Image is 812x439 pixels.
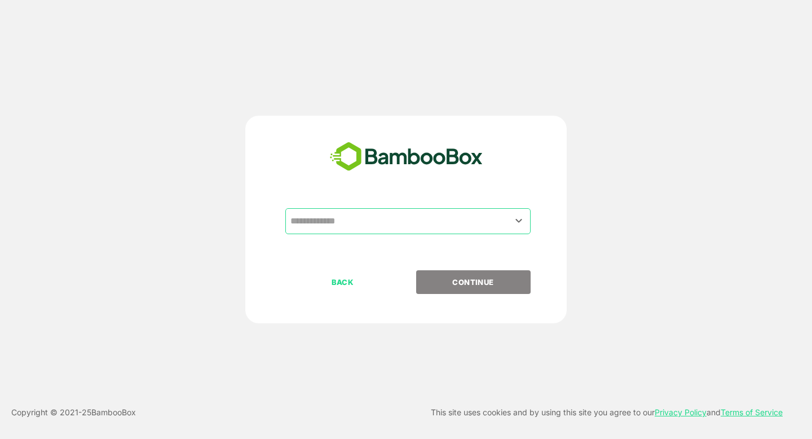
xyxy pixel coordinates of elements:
[417,276,529,288] p: CONTINUE
[286,276,399,288] p: BACK
[11,406,136,419] p: Copyright © 2021- 25 BambooBox
[285,270,400,294] button: BACK
[655,407,707,417] a: Privacy Policy
[431,406,783,419] p: This site uses cookies and by using this site you agree to our and
[721,407,783,417] a: Terms of Service
[511,213,527,229] button: Open
[416,270,531,294] button: CONTINUE
[324,138,489,175] img: bamboobox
